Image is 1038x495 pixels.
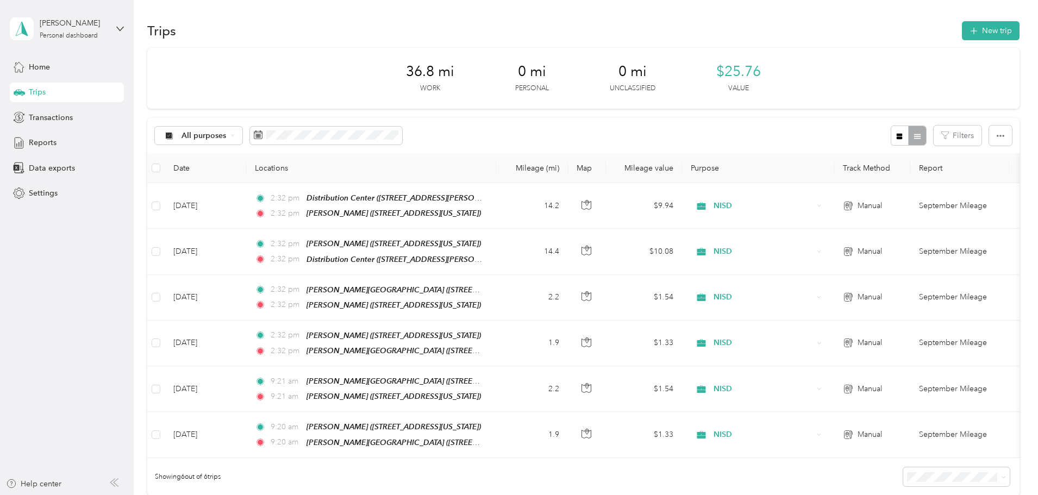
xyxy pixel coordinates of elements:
[714,291,813,303] span: NISD
[834,153,910,183] th: Track Method
[716,63,761,80] span: $25.76
[714,429,813,441] span: NISD
[728,84,749,93] p: Value
[29,61,50,73] span: Home
[246,153,496,183] th: Locations
[910,321,1009,366] td: September Mileage
[271,391,302,403] span: 9:21 am
[858,291,882,303] span: Manual
[29,137,57,148] span: Reports
[165,183,246,229] td: [DATE]
[165,366,246,412] td: [DATE]
[29,86,46,98] span: Trips
[610,84,655,93] p: Unclassified
[618,63,647,80] span: 0 mi
[496,229,568,274] td: 14.4
[271,436,302,448] span: 9:20 am
[307,285,618,295] span: [PERSON_NAME][GEOGRAPHIC_DATA] ([STREET_ADDRESS][PERSON_NAME][US_STATE])
[29,162,75,174] span: Data exports
[307,392,481,400] span: [PERSON_NAME] ([STREET_ADDRESS][US_STATE])
[307,346,618,355] span: [PERSON_NAME][GEOGRAPHIC_DATA] ([STREET_ADDRESS][PERSON_NAME][US_STATE])
[271,329,302,341] span: 2:32 pm
[147,472,221,482] span: Showing 6 out of 6 trips
[271,421,302,433] span: 9:20 am
[40,17,108,29] div: [PERSON_NAME]
[496,153,568,183] th: Mileage (mi)
[858,337,882,349] span: Manual
[910,412,1009,458] td: September Mileage
[29,112,73,123] span: Transactions
[271,299,302,311] span: 2:32 pm
[518,63,546,80] span: 0 mi
[271,253,302,265] span: 2:32 pm
[307,255,549,264] span: Distribution Center ([STREET_ADDRESS][PERSON_NAME][US_STATE])
[515,84,549,93] p: Personal
[165,229,246,274] td: [DATE]
[420,84,440,93] p: Work
[496,275,568,321] td: 2.2
[606,412,682,458] td: $1.33
[6,478,61,490] button: Help center
[147,25,176,36] h1: Trips
[934,126,981,146] button: Filters
[606,229,682,274] td: $10.08
[29,187,58,199] span: Settings
[165,275,246,321] td: [DATE]
[714,383,813,395] span: NISD
[496,366,568,412] td: 2.2
[858,200,882,212] span: Manual
[962,21,1020,40] button: New trip
[910,275,1009,321] td: September Mileage
[307,300,481,309] span: [PERSON_NAME] ([STREET_ADDRESS][US_STATE])
[910,229,1009,274] td: September Mileage
[307,438,618,447] span: [PERSON_NAME][GEOGRAPHIC_DATA] ([STREET_ADDRESS][PERSON_NAME][US_STATE])
[271,375,302,387] span: 9:21 am
[307,377,618,386] span: [PERSON_NAME][GEOGRAPHIC_DATA] ([STREET_ADDRESS][PERSON_NAME][US_STATE])
[858,429,882,441] span: Manual
[606,321,682,366] td: $1.33
[271,345,302,357] span: 2:32 pm
[271,284,302,296] span: 2:32 pm
[977,434,1038,495] iframe: Everlance-gr Chat Button Frame
[165,153,246,183] th: Date
[165,412,246,458] td: [DATE]
[307,193,549,203] span: Distribution Center ([STREET_ADDRESS][PERSON_NAME][US_STATE])
[496,321,568,366] td: 1.9
[182,132,227,140] span: All purposes
[910,153,1009,183] th: Report
[858,246,882,258] span: Manual
[910,366,1009,412] td: September Mileage
[568,153,606,183] th: Map
[307,331,481,340] span: [PERSON_NAME] ([STREET_ADDRESS][US_STATE])
[271,238,302,250] span: 2:32 pm
[271,192,302,204] span: 2:32 pm
[682,153,834,183] th: Purpose
[165,321,246,366] td: [DATE]
[307,209,481,217] span: [PERSON_NAME] ([STREET_ADDRESS][US_STATE])
[406,63,454,80] span: 36.8 mi
[910,183,1009,229] td: September Mileage
[858,383,882,395] span: Manual
[714,337,813,349] span: NISD
[606,275,682,321] td: $1.54
[496,412,568,458] td: 1.9
[496,183,568,229] td: 14.2
[606,153,682,183] th: Mileage value
[271,208,302,220] span: 2:32 pm
[606,366,682,412] td: $1.54
[606,183,682,229] td: $9.94
[714,246,813,258] span: NISD
[307,239,481,248] span: [PERSON_NAME] ([STREET_ADDRESS][US_STATE])
[714,200,813,212] span: NISD
[307,422,481,431] span: [PERSON_NAME] ([STREET_ADDRESS][US_STATE])
[40,33,98,39] div: Personal dashboard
